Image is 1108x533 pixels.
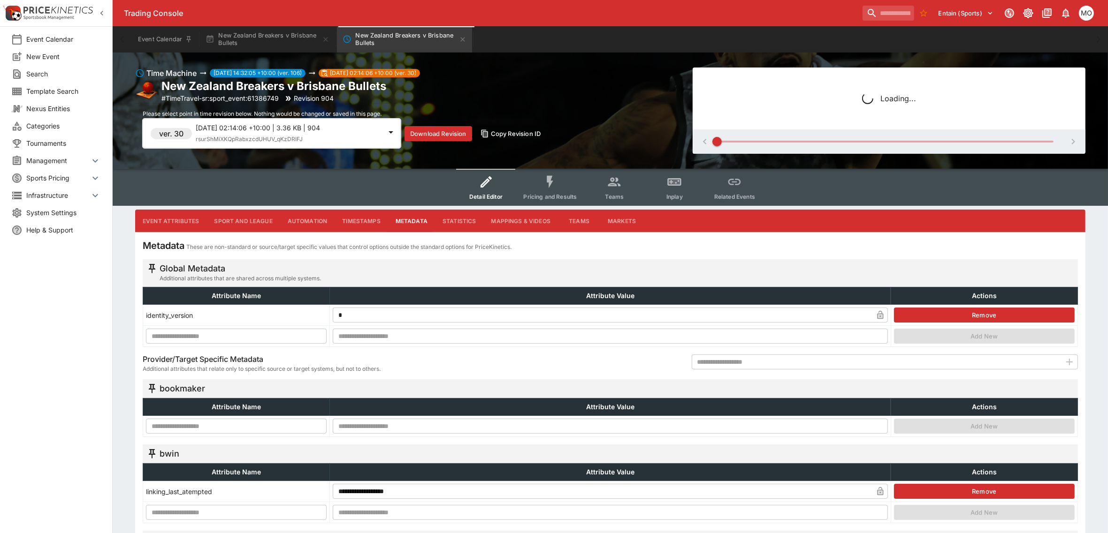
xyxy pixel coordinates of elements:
th: Actions [891,398,1077,416]
span: Please select point in time revision below. Nothing would be changed or saved in this page. [143,110,382,117]
button: Timestamps [335,210,388,232]
button: Notifications [1057,5,1074,22]
button: Mark O'Loughlan [1076,3,1097,23]
span: System Settings [26,208,101,218]
span: Related Events [714,193,755,200]
h5: Global Metadata [160,263,321,274]
p: Copy To Clipboard [161,93,279,103]
p: These are non-standard or source/target specific values that control options outside the standard... [186,242,512,252]
th: Attribute Value [330,287,891,305]
span: New Event [26,52,101,61]
th: Attribute Name [143,398,330,416]
h6: Provider/Target Specific Metadata [143,354,381,364]
img: PriceKinetics Logo [3,4,22,23]
th: Attribute Name [143,287,330,305]
div: Mark O'Loughlan [1079,6,1094,21]
button: Sport and League [206,210,280,232]
button: Download Revision [405,126,472,141]
button: New Zealand Breakers v Brisbane Bullets [337,26,472,53]
button: Event Calendar [132,26,198,53]
span: Infrastructure [26,190,90,200]
th: Actions [891,287,1077,305]
h6: ver. 30 [159,128,183,139]
button: New Zealand Breakers v Brisbane Bullets [200,26,335,53]
h2: Copy To Clipboard [161,79,386,93]
div: Loading... [700,75,1078,122]
th: Actions [891,464,1077,481]
button: Teams [558,210,600,232]
h4: Metadata [143,240,184,252]
th: Attribute Value [330,464,891,481]
button: Toggle light/dark mode [1020,5,1037,22]
span: Sports Pricing [26,173,90,183]
span: Inplay [666,193,683,200]
span: rsurShMiXKQpRabxzcdUHUV_qKzDRIFJ [196,135,303,143]
button: Documentation [1039,5,1055,22]
span: Pricing and Results [524,193,577,200]
input: search [863,6,914,21]
button: Event Attributes [135,210,206,232]
button: Markets [600,210,643,232]
h5: bookmaker [160,383,205,394]
td: linking_last_atempted [143,481,330,502]
button: Automation [280,210,335,232]
span: Teams [605,193,624,200]
span: Event Calendar [26,34,101,44]
div: Event type filters [456,169,765,206]
button: Connected to PK [1001,5,1018,22]
button: No Bookmarks [916,6,931,21]
h5: bwin [160,448,179,459]
h6: Time Machine [146,68,197,79]
button: Metadata [388,210,435,232]
img: basketball.png [135,80,158,102]
img: Sportsbook Management [23,15,74,20]
span: [DATE] 14:32:05 +10:00 (ver. 106) [210,69,306,77]
span: [DATE] 02:14:06 +10:00 (ver. 30) [326,69,420,77]
img: PriceKinetics [23,7,93,14]
th: Attribute Name [143,464,330,481]
button: Remove [894,484,1075,499]
span: Nexus Entities [26,104,101,113]
button: Remove [894,308,1075,323]
button: Copy Revision ID [476,126,547,141]
span: Additional attributes that are shared across multiple systems. [160,274,321,283]
td: identity_version [143,305,330,326]
button: Select Tenant [933,6,999,21]
div: Trading Console [124,8,859,18]
span: Detail Editor [469,193,503,200]
span: Template Search [26,86,101,96]
span: Categories [26,121,101,131]
span: Help & Support [26,225,101,235]
span: Search [26,69,101,79]
button: Statistics [435,210,484,232]
button: Mappings & Videos [484,210,558,232]
span: Tournaments [26,138,101,148]
span: Additional attributes that relate only to specific source or target systems, but not to others. [143,364,381,374]
p: [DATE] 02:14:06 +10:00 | 3.36 KB | 904 [196,123,382,133]
th: Attribute Value [330,398,891,416]
p: Revision 904 [294,93,334,103]
span: Management [26,156,90,165]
